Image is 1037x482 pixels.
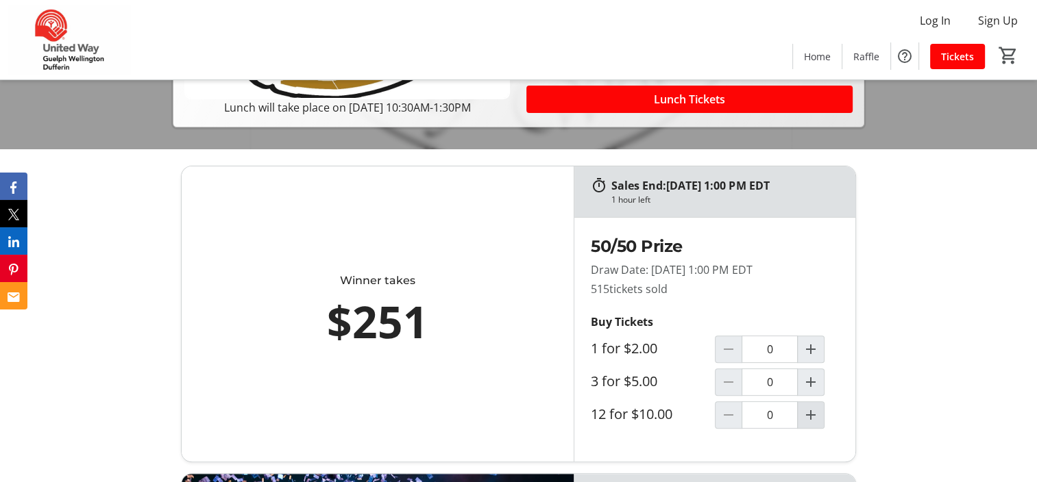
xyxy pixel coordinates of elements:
h2: 50/50 Prize [591,234,838,259]
button: Increment by one [798,336,824,362]
img: United Way Guelph Wellington Dufferin's Logo [8,5,130,74]
strong: Buy Tickets [591,314,653,329]
span: Home [804,49,831,64]
span: Sign Up [978,12,1018,29]
button: Increment by one [798,402,824,428]
button: Log In [909,10,962,31]
button: Increment by one [798,369,824,395]
label: 12 for $10.00 [591,406,672,422]
a: Tickets [930,44,985,69]
div: 1 hour left [611,194,650,206]
label: 3 for $5.00 [591,373,657,390]
div: $251 [242,289,513,355]
span: Tickets [941,49,974,64]
p: 515 tickets sold [591,281,838,297]
div: Winner takes [242,272,513,289]
button: Lunch Tickets [526,86,852,113]
span: Sales End: [611,178,666,193]
button: Cart [996,43,1021,68]
a: Home [793,44,842,69]
span: Lunch Tickets [654,91,725,107]
button: Sign Up [967,10,1029,31]
span: Log In [920,12,951,29]
button: Help [891,42,918,70]
span: [DATE] 1:00 PM EDT [666,178,769,193]
p: Lunch will take place on [DATE] 10:30AM-1:30PM [184,99,510,116]
p: Draw Date: [DATE] 1:00 PM EDT [591,262,838,278]
a: Raffle [842,44,890,69]
label: 1 for $2.00 [591,340,657,357]
span: Raffle [853,49,879,64]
